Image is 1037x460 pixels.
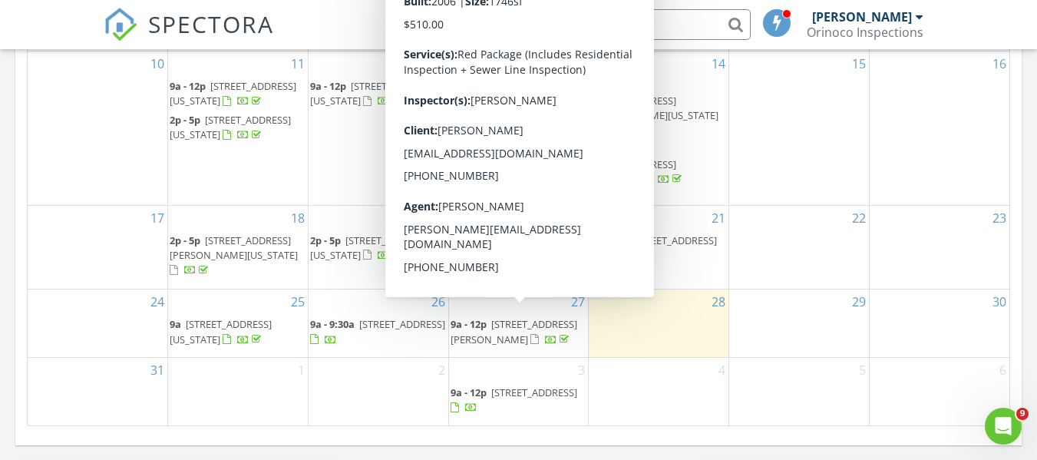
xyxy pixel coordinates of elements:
[308,205,448,290] td: Go to August 19, 2025
[168,290,309,358] td: Go to August 25, 2025
[310,317,355,331] span: 9a - 9:30a
[491,386,577,399] span: [STREET_ADDRESS]
[590,233,717,262] a: 9a - 12p [STREET_ADDRESS]
[451,384,587,417] a: 9a - 12p [STREET_ADDRESS]
[590,157,676,186] span: [STREET_ADDRESS][US_STATE]
[590,94,718,122] span: [STREET_ADDRESS][PERSON_NAME][US_STATE]
[869,205,1009,290] td: Go to August 23, 2025
[104,21,274,53] a: SPECTORA
[308,51,448,205] td: Go to August 12, 2025
[170,316,306,349] a: 9a [STREET_ADDRESS][US_STATE]
[589,290,729,358] td: Go to August 28, 2025
[715,358,728,382] a: Go to September 4, 2025
[451,233,500,247] span: 9a - 12:45p
[568,51,588,76] a: Go to August 13, 2025
[168,205,309,290] td: Go to August 18, 2025
[589,358,729,425] td: Go to September 4, 2025
[989,290,1009,314] a: Go to August 30, 2025
[590,79,718,137] a: 9a - 10:30a [STREET_ADDRESS][PERSON_NAME][US_STATE]
[708,51,728,76] a: Go to August 14, 2025
[451,232,587,265] a: 9a - 12:45p [STREET_ADDRESS]
[590,78,727,141] a: 9a - 10:30a [STREET_ADDRESS][PERSON_NAME][US_STATE]
[170,232,306,280] a: 2p - 5p [STREET_ADDRESS][PERSON_NAME][US_STATE]
[147,206,167,230] a: Go to August 17, 2025
[310,233,431,262] span: [STREET_ADDRESS][US_STATE]
[147,290,167,314] a: Go to August 24, 2025
[451,386,487,399] span: 9a - 12p
[448,290,589,358] td: Go to August 27, 2025
[435,358,448,382] a: Go to September 2, 2025
[310,79,346,93] span: 9a - 12p
[590,141,727,190] a: 12p - 12:45p [STREET_ADDRESS][US_STATE]
[589,51,729,205] td: Go to August 14, 2025
[444,9,751,40] input: Search everything...
[170,317,181,331] span: 9a
[590,143,685,186] a: 12p - 12:45p [STREET_ADDRESS][US_STATE]
[288,51,308,76] a: Go to August 11, 2025
[996,358,1009,382] a: Go to September 6, 2025
[428,206,448,230] a: Go to August 19, 2025
[170,79,296,108] span: [STREET_ADDRESS][US_STATE]
[28,358,168,425] td: Go to August 31, 2025
[170,79,206,93] span: 9a - 12p
[708,206,728,230] a: Go to August 21, 2025
[170,113,291,141] a: 2p - 5p [STREET_ADDRESS][US_STATE]
[590,233,626,247] span: 9a - 12p
[568,206,588,230] a: Go to August 20, 2025
[170,317,272,346] span: [STREET_ADDRESS][US_STATE]
[807,25,923,40] div: Orinoco Inspections
[451,317,577,346] a: 9a - 12p [STREET_ADDRESS][PERSON_NAME]
[28,290,168,358] td: Go to August 24, 2025
[448,205,589,290] td: Go to August 20, 2025
[448,358,589,425] td: Go to September 3, 2025
[104,8,137,41] img: The Best Home Inspection Software - Spectora
[310,232,447,265] a: 2p - 5p [STREET_ADDRESS][US_STATE]
[147,51,167,76] a: Go to August 10, 2025
[451,233,580,262] a: 9a - 12:45p [STREET_ADDRESS]
[170,113,200,127] span: 2p - 5p
[989,206,1009,230] a: Go to August 23, 2025
[170,233,200,247] span: 2p - 5p
[308,290,448,358] td: Go to August 26, 2025
[310,233,431,262] a: 2p - 5p [STREET_ADDRESS][US_STATE]
[428,290,448,314] a: Go to August 26, 2025
[590,143,646,157] span: 12p - 12:45p
[170,113,291,141] span: [STREET_ADDRESS][US_STATE]
[147,358,167,382] a: Go to August 31, 2025
[856,358,869,382] a: Go to September 5, 2025
[869,51,1009,205] td: Go to August 16, 2025
[310,317,445,346] a: 9a - 9:30a [STREET_ADDRESS]
[869,358,1009,425] td: Go to September 6, 2025
[428,51,448,76] a: Go to August 12, 2025
[708,290,728,314] a: Go to August 28, 2025
[310,79,437,108] span: [STREET_ADDRESS][US_STATE]
[448,51,589,205] td: Go to August 13, 2025
[869,290,1009,358] td: Go to August 30, 2025
[590,79,640,93] span: 9a - 10:30a
[359,317,445,331] span: [STREET_ADDRESS]
[310,79,437,108] a: 9a - 12p [STREET_ADDRESS][US_STATE]
[451,316,587,349] a: 9a - 12p [STREET_ADDRESS][PERSON_NAME]
[28,51,168,205] td: Go to August 10, 2025
[451,386,577,414] a: 9a - 12p [STREET_ADDRESS]
[288,206,308,230] a: Go to August 18, 2025
[451,317,577,346] span: [STREET_ADDRESS][PERSON_NAME]
[168,51,309,205] td: Go to August 11, 2025
[1016,408,1029,420] span: 9
[729,51,870,205] td: Go to August 15, 2025
[590,232,727,265] a: 9a - 12p [STREET_ADDRESS]
[985,408,1022,445] iframe: Intercom live chat
[631,233,717,247] span: [STREET_ADDRESS]
[28,205,168,290] td: Go to August 17, 2025
[295,358,308,382] a: Go to September 1, 2025
[849,206,869,230] a: Go to August 22, 2025
[288,290,308,314] a: Go to August 25, 2025
[729,205,870,290] td: Go to August 22, 2025
[729,358,870,425] td: Go to September 5, 2025
[310,78,447,111] a: 9a - 12p [STREET_ADDRESS][US_STATE]
[575,358,588,382] a: Go to September 3, 2025
[451,248,537,262] span: [STREET_ADDRESS]
[170,78,306,111] a: 9a - 12p [STREET_ADDRESS][US_STATE]
[170,233,298,262] span: [STREET_ADDRESS][PERSON_NAME][US_STATE]
[989,51,1009,76] a: Go to August 16, 2025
